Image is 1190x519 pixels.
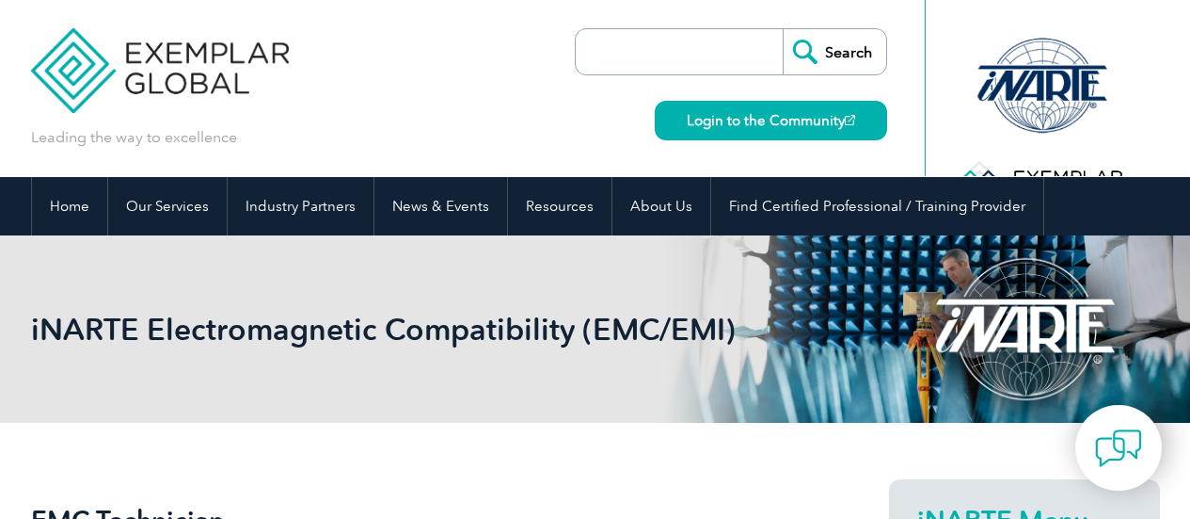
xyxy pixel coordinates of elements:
[508,177,611,235] a: Resources
[845,115,855,125] img: open_square.png
[783,29,886,74] input: Search
[711,177,1043,235] a: Find Certified Professional / Training Provider
[228,177,373,235] a: Industry Partners
[108,177,227,235] a: Our Services
[32,177,107,235] a: Home
[31,311,754,348] h1: iNARTE Electromagnetic Compatibility (EMC/EMI)
[655,101,887,140] a: Login to the Community
[1095,425,1142,472] img: contact-chat.png
[612,177,710,235] a: About Us
[374,177,507,235] a: News & Events
[31,127,237,148] p: Leading the way to excellence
